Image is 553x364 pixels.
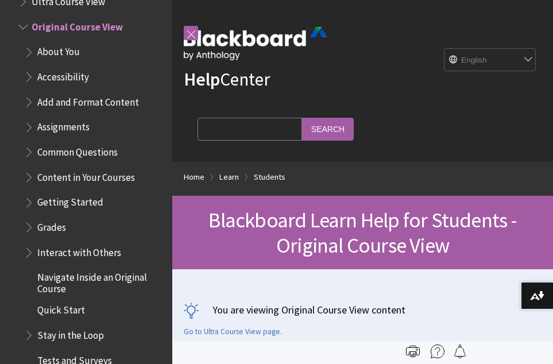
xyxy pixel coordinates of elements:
[37,42,80,58] span: About You
[184,327,282,337] a: Go to Ultra Course View page.
[302,118,354,140] input: Search
[406,344,420,358] img: Print
[37,168,135,183] span: Content in Your Courses
[37,118,90,133] span: Assignments
[184,303,542,317] p: You are viewing Original Course View content
[184,27,327,60] img: Blackboard by Anthology
[208,207,516,258] span: Blackboard Learn Help for Students - Original Course View
[37,193,103,208] span: Getting Started
[37,67,89,83] span: Accessibility
[184,170,204,184] a: Home
[184,68,220,91] strong: Help
[444,49,536,72] select: Site Language Selector
[431,344,444,358] img: More help
[32,17,123,33] span: Original Course View
[37,268,164,295] span: Navigate Inside an Original Course
[453,344,467,358] img: Follow this page
[219,170,239,184] a: Learn
[37,326,104,341] span: Stay in the Loop
[184,68,270,91] a: HelpCenter
[37,142,118,158] span: Common Questions
[37,218,66,233] span: Grades
[254,170,285,184] a: Students
[37,92,139,108] span: Add and Format Content
[37,243,121,258] span: Interact with Others
[37,301,85,316] span: Quick Start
